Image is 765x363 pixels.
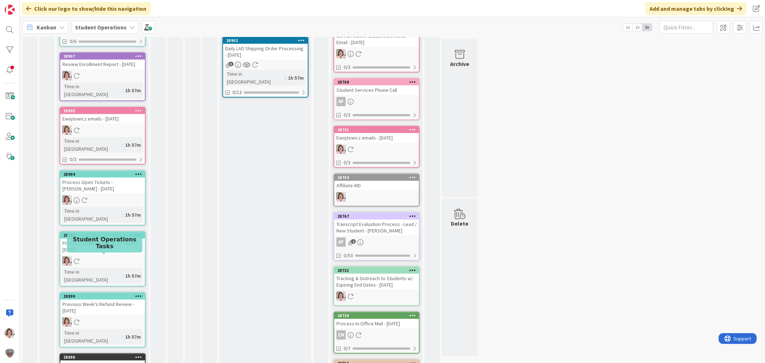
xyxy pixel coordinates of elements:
span: 0/7 [344,345,350,352]
img: EW [336,49,346,58]
div: 28907 [63,54,145,59]
span: 3x [642,24,652,31]
span: Support [15,1,33,10]
span: 0/3 [344,159,350,166]
div: 28898 [63,355,145,360]
div: EW [60,195,145,205]
img: EW [62,195,72,205]
span: : [122,333,123,341]
img: EW [336,192,346,202]
div: AP [336,237,346,247]
div: 28898 [60,354,145,360]
div: Click our logo to show/hide this navigation [22,2,151,15]
div: 28731Ewojtowicz emails - [DATE] [334,127,419,142]
div: ZM [334,330,419,340]
div: 28902Daily LAD Shipping Order Processing - [DATE] [223,37,308,60]
img: Visit kanbanzone.com [5,5,15,15]
div: EW [334,192,419,202]
div: 28905 [60,108,145,114]
div: AP [336,97,346,106]
img: EW [5,328,15,338]
div: AP [334,97,419,106]
div: 28726Process In-Office Mail - [DATE] [334,312,419,328]
span: : [122,141,123,149]
div: Student Services Phone Call [334,85,419,95]
div: ZM [336,330,346,340]
span: 1 [351,239,356,244]
img: EW [62,317,72,327]
div: Time in [GEOGRAPHIC_DATA] [62,82,122,98]
div: 28768 [337,80,419,85]
span: 0/53 [344,252,353,259]
div: 28768 [334,79,419,85]
div: 28904Process Open Tickets - [PERSON_NAME] - [DATE] [60,171,145,193]
div: 28907 [60,53,145,60]
div: 28905Ewojtowicz emails - [DATE] [60,108,145,123]
div: 28726 [334,312,419,319]
div: EW [334,292,419,301]
span: 0/13 [232,89,242,96]
div: EW [60,71,145,80]
div: 28721Tracking & Outreach to Students w/ Expiring End Dates - [DATE] [334,267,419,289]
div: 28899 [63,294,145,299]
div: Prepare Leadership Slides / Report - [DATE] [60,239,145,254]
span: : [122,272,123,280]
div: Review Enrollment Report - [DATE] [60,60,145,69]
div: 28731 [337,127,419,132]
div: Time in [GEOGRAPHIC_DATA] [62,207,122,223]
div: 28903Prepare Leadership Slides / Report - [DATE] [60,232,145,254]
span: 1x [623,24,633,31]
span: 0/3 [70,156,76,163]
div: 1h 57m [123,333,143,341]
h5: Student Operations Tasks [70,236,140,250]
div: EW [60,317,145,327]
div: Time in [GEOGRAPHIC_DATA] [62,329,122,345]
div: 1h 57m [123,86,143,94]
img: EW [62,126,72,135]
div: 28768Student Services Phone Call [334,79,419,95]
b: Student Operations [75,24,127,31]
div: 28904 [60,171,145,178]
div: 28902 [223,37,308,44]
div: 28759 [334,174,419,181]
span: : [122,211,123,219]
div: Ewojtowicz emails - [DATE] [334,133,419,142]
div: 1h 57m [123,141,143,149]
div: 28767Transcript Evaluation Process - Lead / New Student - [PERSON_NAME] [334,213,419,235]
div: Delete [451,219,469,228]
div: 28767 [334,213,419,220]
div: 28899 [60,293,145,300]
span: 0/3 [344,63,350,71]
span: 0/3 [344,111,350,119]
div: Affiliate WD [334,181,419,190]
span: : [285,74,286,82]
span: Kanban [37,23,56,32]
div: 28721 [337,268,419,273]
div: 28767 [337,214,419,219]
div: Process Open Tickets - [PERSON_NAME] - [DATE] [60,178,145,193]
span: 3 [229,62,233,66]
div: EW [60,256,145,266]
div: 28899Previous Week's Refund Review - [DATE] [60,293,145,315]
span: 0/6 [70,38,76,45]
div: AP [334,237,419,247]
div: 28721 [334,267,419,274]
div: EW [334,145,419,154]
div: EW [334,49,419,58]
div: Time in [GEOGRAPHIC_DATA] [62,137,122,153]
div: Ewojtowicz emails - [DATE] [60,114,145,123]
div: 28759Affiliate WD [334,174,419,190]
div: Add and manage tabs by clicking [645,2,746,15]
div: Process In-Office Mail - [DATE] [334,319,419,328]
div: 28907Review Enrollment Report - [DATE] [60,53,145,69]
div: Previous Week's Refund Review - [DATE] [60,300,145,315]
div: 28731 [334,127,419,133]
div: Time in [GEOGRAPHIC_DATA] [225,70,285,86]
div: 28903 [60,232,145,239]
span: : [122,86,123,94]
div: 28905 [63,108,145,113]
div: 28726 [337,313,419,318]
div: Archive [450,60,469,68]
div: 28759 [337,175,419,180]
div: Transcript Evaluation Process - Lead / New Student - [PERSON_NAME] [334,220,419,235]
